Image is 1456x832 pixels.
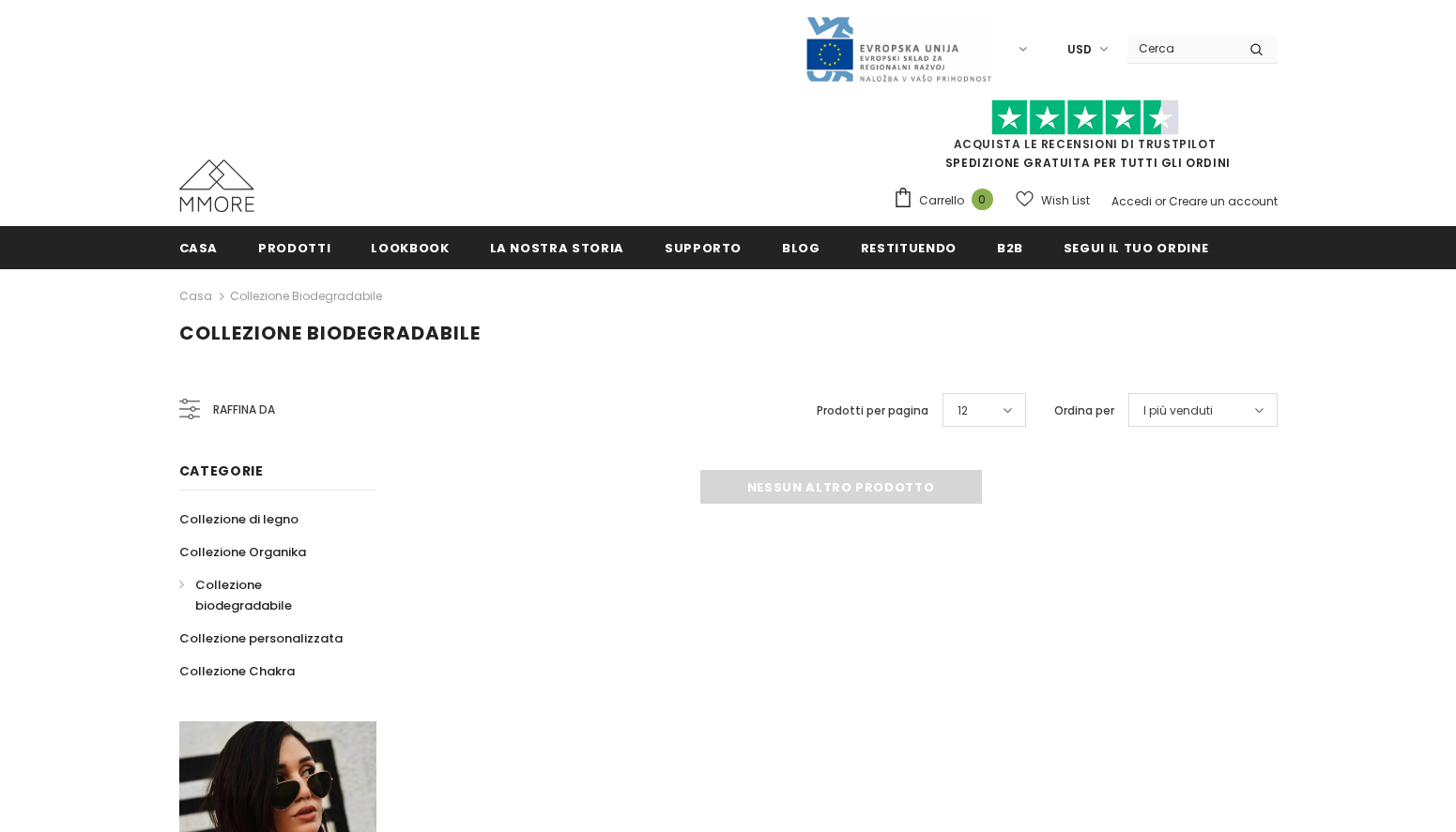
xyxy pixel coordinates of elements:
span: Lookbook [371,239,449,257]
span: supporto [665,239,742,257]
a: Accedi [1111,193,1152,209]
a: Restituendo [861,226,957,268]
a: Casa [179,285,212,308]
span: Blog [782,239,820,257]
a: Casa [179,226,219,268]
span: Raffina da [213,400,275,420]
span: SPEDIZIONE GRATUITA PER TUTTI GLI ORDINI [893,108,1278,171]
span: Collezione di legno [179,510,299,528]
span: Segui il tuo ordine [1064,239,1208,257]
img: Casi MMORE [179,159,254,212]
span: 12 [958,401,968,420]
span: Collezione biodegradabile [179,320,481,346]
input: Search Site [1127,35,1235,62]
span: or [1155,193,1166,209]
a: supporto [665,226,742,268]
span: Wish List [1041,191,1090,210]
span: Collezione Organika [179,543,306,561]
a: Creare un account [1169,193,1278,209]
a: Lookbook [371,226,449,268]
a: Javni Razpis [805,40,992,56]
img: Fidati di Pilot Stars [991,99,1179,136]
span: Restituendo [861,239,957,257]
a: Wish List [1016,184,1090,217]
span: B2B [997,239,1023,257]
a: Carrello 0 [893,187,1003,215]
label: Prodotti per pagina [817,401,928,420]
span: 0 [972,189,993,210]
a: Acquista le recensioni di TrustPilot [954,136,1217,152]
span: Carrello [919,191,964,210]
a: Collezione di legno [179,503,299,536]
a: Collezione biodegradabile [179,568,356,622]
span: Casa [179,239,219,257]
a: B2B [997,226,1023,268]
span: USD [1067,40,1092,59]
a: Collezione Organika [179,536,306,568]
a: Blog [782,226,820,268]
a: Segui il tuo ordine [1064,226,1208,268]
span: Categorie [179,461,264,480]
a: Collezione personalizzata [179,622,343,655]
label: Ordina per [1054,401,1114,420]
span: Collezione personalizzata [179,629,343,647]
span: Collezione Chakra [179,662,295,680]
span: I più venduti [1143,401,1213,420]
span: Prodotti [258,239,330,257]
a: Collezione Chakra [179,655,295,688]
span: Collezione biodegradabile [195,576,292,614]
img: Javni Razpis [805,15,992,83]
span: La nostra storia [490,239,624,257]
a: Collezione biodegradabile [230,288,382,304]
a: Prodotti [258,226,330,268]
a: La nostra storia [490,226,624,268]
